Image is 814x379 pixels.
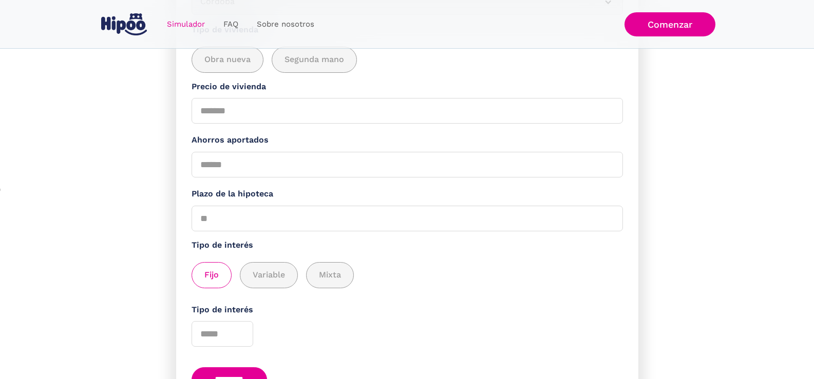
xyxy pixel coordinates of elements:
[214,14,248,34] a: FAQ
[204,53,251,66] span: Obra nueva
[99,9,149,39] a: home
[158,14,214,34] a: Simulador
[624,12,715,36] a: Comenzar
[204,269,219,282] span: Fijo
[192,134,623,147] label: Ahorros aportados
[192,188,623,201] label: Plazo de la hipoteca
[319,269,341,282] span: Mixta
[285,53,344,66] span: Segunda mano
[248,14,324,34] a: Sobre nosotros
[192,81,623,93] label: Precio de vivienda
[192,262,623,288] div: add_description_here
[192,47,623,73] div: add_description_here
[253,269,285,282] span: Variable
[192,304,623,316] label: Tipo de interés
[192,239,623,252] label: Tipo de interés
